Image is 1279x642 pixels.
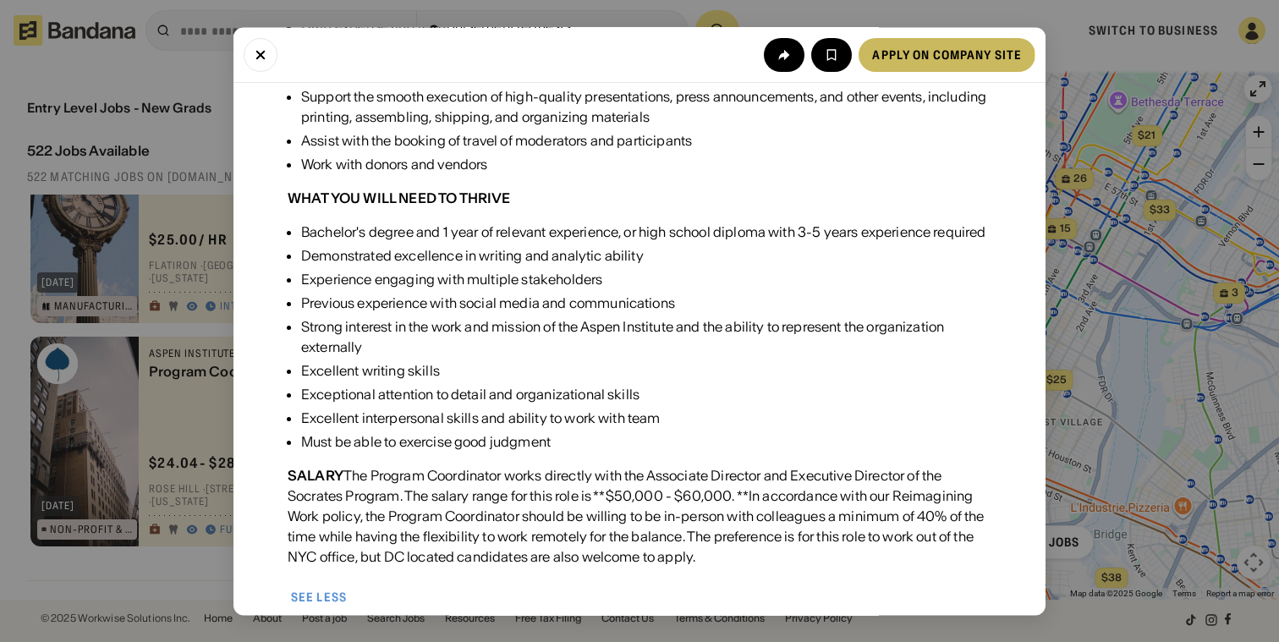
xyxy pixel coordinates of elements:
[301,432,991,453] div: Must be able to exercise good judgment
[301,155,991,175] div: Work with donors and vendors
[301,385,991,405] div: Exceptional attention to detail and organizational skills
[288,190,510,207] div: WHAT YOU WILL NEED TO THRIVE
[301,87,991,128] div: Support the smooth execution of high-quality presentations, press announcements, and other events...
[301,317,991,358] div: Strong interest in the work and mission of the Aspen Institute and the ability to represent the o...
[244,37,277,71] button: Close
[301,131,991,151] div: Assist with the booking of travel of moderators and participants
[301,409,991,429] div: Excellent interpersonal skills and ability to work with team
[301,361,991,381] div: Excellent writing skills
[288,466,991,568] div: The Program Coordinator works directly with the Associate Director and Executive Director of the ...
[301,246,991,266] div: Demonstrated excellence in writing and analytic ability
[288,468,343,485] div: SALARY
[291,592,347,604] div: See less
[301,294,991,314] div: Previous experience with social media and communications
[872,48,1022,60] div: Apply on company site
[301,222,991,243] div: Bachelor's degree and 1 year of relevant experience, or high school diploma with 3-5 years experi...
[301,270,991,290] div: Experience engaging with multiple stakeholders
